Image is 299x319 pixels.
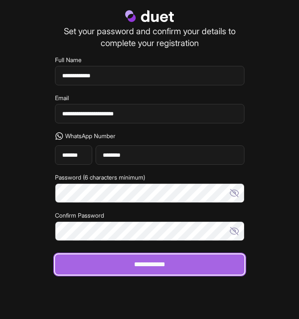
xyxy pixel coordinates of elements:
[226,221,244,241] button: Show password
[55,56,244,64] label: Full Name
[226,183,244,203] button: Show password
[55,94,244,102] label: Email
[55,25,244,49] p: Set your password and confirm your details to complete your registration
[55,211,244,220] label: Confirm Password
[55,132,244,140] label: WhatsApp Number
[55,173,244,182] label: Password (6 characters minimum)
